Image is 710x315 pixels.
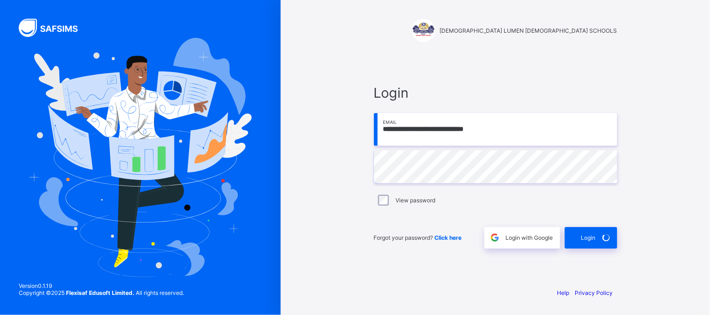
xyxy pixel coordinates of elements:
[440,27,617,34] span: [DEMOGRAPHIC_DATA] LUMEN [DEMOGRAPHIC_DATA] SCHOOLS
[575,289,613,296] a: Privacy Policy
[374,234,462,241] span: Forgot your password?
[435,234,462,241] a: Click here
[374,85,617,101] span: Login
[395,197,435,204] label: View password
[19,289,184,296] span: Copyright © 2025 All rights reserved.
[506,234,553,241] span: Login with Google
[490,232,500,243] img: google.396cfc9801f0270233282035f929180a.svg
[29,38,252,277] img: Hero Image
[66,289,134,296] strong: Flexisaf Edusoft Limited.
[557,289,570,296] a: Help
[19,282,184,289] span: Version 0.1.19
[581,234,596,241] span: Login
[19,19,89,37] img: SAFSIMS Logo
